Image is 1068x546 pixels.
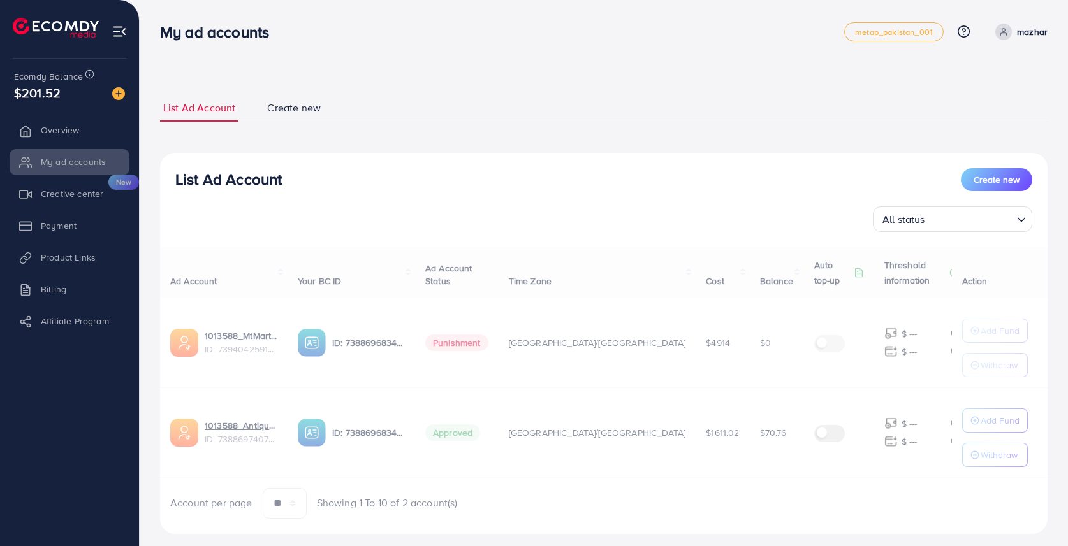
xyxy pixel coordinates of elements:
[267,101,321,115] span: Create new
[1017,24,1048,40] p: mazhar
[160,23,279,41] h3: My ad accounts
[14,70,83,83] span: Ecomdy Balance
[14,83,61,102] span: $201.52
[929,208,1012,229] input: Search for option
[961,168,1032,191] button: Create new
[855,28,933,36] span: metap_pakistan_001
[990,24,1048,40] a: mazhar
[844,22,944,41] a: metap_pakistan_001
[974,173,1020,186] span: Create new
[13,18,99,38] img: logo
[873,206,1032,232] div: Search for option
[175,170,282,189] h3: List Ad Account
[880,210,928,229] span: All status
[112,87,125,100] img: image
[163,101,235,115] span: List Ad Account
[112,24,127,39] img: menu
